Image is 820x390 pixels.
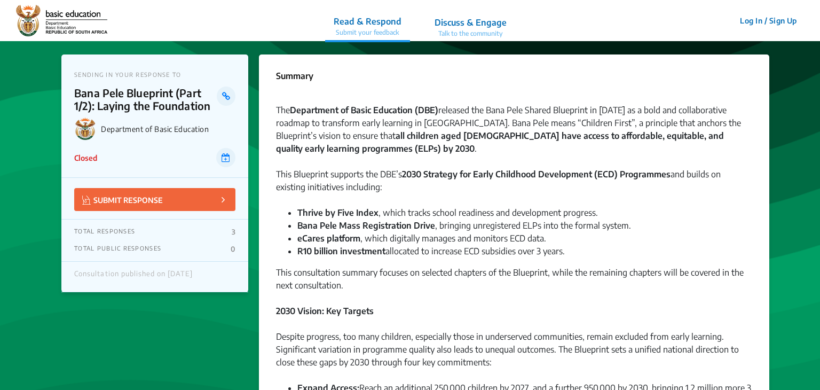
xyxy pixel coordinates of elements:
p: Submit your feedback [334,28,401,37]
div: This Blueprint supports the DBE’s and builds on existing initiatives including: [276,168,752,206]
p: SENDING IN YOUR RESPONSE TO [74,71,235,78]
p: TOTAL PUBLIC RESPONSES [74,245,161,253]
button: SUBMIT RESPONSE [74,188,235,211]
p: Bana Pele Blueprint (Part 1/2): Laying the Foundation [74,87,217,112]
img: Vector.jpg [82,196,91,205]
strong: Department of Basic Education (DBE) [290,105,438,115]
p: Discuss & Engage [435,16,507,29]
div: The released the Bana Pele Shared Blueprint in [DATE] as a bold and collaborative roadmap to tran... [276,104,752,168]
img: r3bhv9o7vttlwasn7lg2llmba4yf [16,5,107,37]
p: SUBMIT RESPONSE [82,193,163,206]
div: This consultation summary focuses on selected chapters of the Blueprint, while the remaining chap... [276,266,752,305]
strong: 2030 Vision: Key Targets [276,306,374,316]
p: Closed [74,152,97,163]
li: , which tracks school readiness and development progress. [297,206,752,219]
p: TOTAL RESPONSES [74,228,135,236]
p: 0 [231,245,235,253]
strong: eCares platform [297,233,360,244]
div: Consultation published on [DATE] [74,270,193,284]
li: allocated to increase ECD subsidies over 3 years. [297,245,752,258]
button: Log In / Sign Up [733,12,804,29]
img: Department of Basic Education logo [74,118,97,140]
strong: 2030 Strategy for Early Childhood Development (ECD) Programmes [402,169,671,180]
p: Read & Respond [334,15,401,28]
p: Summary [276,69,313,82]
li: , bringing unregistered ELPs into the formal system. [297,219,752,232]
strong: all children aged [DEMOGRAPHIC_DATA] have access to affordable, equitable, and quality early lear... [276,130,724,154]
strong: Bana Pele Mass Registration Drive [297,220,435,231]
strong: investment [340,246,385,256]
strong: Thrive by Five Index [297,207,379,218]
p: Department of Basic Education [101,124,235,134]
li: , which digitally manages and monitors ECD data. [297,232,752,245]
strong: R10 billion [297,246,338,256]
p: 3 [232,228,235,236]
p: Talk to the community [435,29,507,38]
div: Despite progress, too many children, especially those in underserved communities, remain excluded... [276,330,752,381]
